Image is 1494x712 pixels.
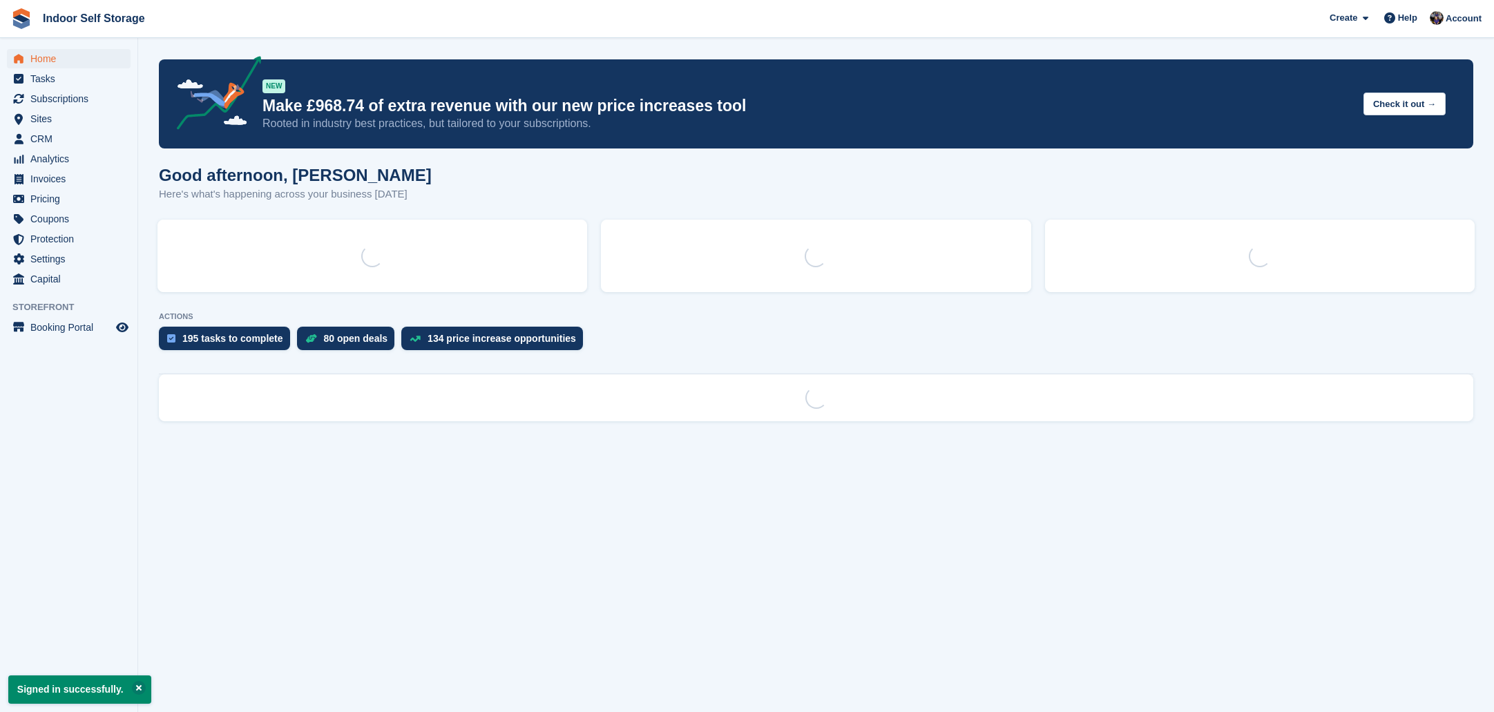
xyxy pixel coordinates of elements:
[1330,11,1357,25] span: Create
[262,79,285,93] div: NEW
[7,129,131,148] a: menu
[7,169,131,189] a: menu
[37,7,151,30] a: Indoor Self Storage
[7,249,131,269] a: menu
[182,333,283,344] div: 195 tasks to complete
[7,49,131,68] a: menu
[1363,93,1446,115] button: Check it out →
[410,336,421,342] img: price_increase_opportunities-93ffe204e8149a01c8c9dc8f82e8f89637d9d84a8eef4429ea346261dce0b2c0.svg
[7,149,131,169] a: menu
[7,109,131,128] a: menu
[30,149,113,169] span: Analytics
[12,300,137,314] span: Storefront
[30,318,113,337] span: Booking Portal
[1430,11,1444,25] img: Sandra Pomeroy
[7,209,131,229] a: menu
[1398,11,1417,25] span: Help
[30,189,113,209] span: Pricing
[297,327,402,357] a: 80 open deals
[114,319,131,336] a: Preview store
[7,89,131,108] a: menu
[8,675,151,704] p: Signed in successfully.
[262,96,1352,116] p: Make £968.74 of extra revenue with our new price increases tool
[262,116,1352,131] p: Rooted in industry best practices, but tailored to your subscriptions.
[165,56,262,135] img: price-adjustments-announcement-icon-8257ccfd72463d97f412b2fc003d46551f7dbcb40ab6d574587a9cd5c0d94...
[30,169,113,189] span: Invoices
[159,166,432,184] h1: Good afternoon, [PERSON_NAME]
[30,209,113,229] span: Coupons
[159,186,432,202] p: Here's what's happening across your business [DATE]
[159,312,1473,321] p: ACTIONS
[30,129,113,148] span: CRM
[7,229,131,249] a: menu
[30,89,113,108] span: Subscriptions
[7,69,131,88] a: menu
[11,8,32,29] img: stora-icon-8386f47178a22dfd0bd8f6a31ec36ba5ce8667c1dd55bd0f319d3a0aa187defe.svg
[30,49,113,68] span: Home
[30,229,113,249] span: Protection
[30,269,113,289] span: Capital
[7,189,131,209] a: menu
[7,318,131,337] a: menu
[30,69,113,88] span: Tasks
[7,269,131,289] a: menu
[401,327,590,357] a: 134 price increase opportunities
[167,334,175,343] img: task-75834270c22a3079a89374b754ae025e5fb1db73e45f91037f5363f120a921f8.svg
[30,249,113,269] span: Settings
[305,334,317,343] img: deal-1b604bf984904fb50ccaf53a9ad4b4a5d6e5aea283cecdc64d6e3604feb123c2.svg
[159,327,297,357] a: 195 tasks to complete
[1446,12,1482,26] span: Account
[428,333,576,344] div: 134 price increase opportunities
[324,333,388,344] div: 80 open deals
[30,109,113,128] span: Sites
